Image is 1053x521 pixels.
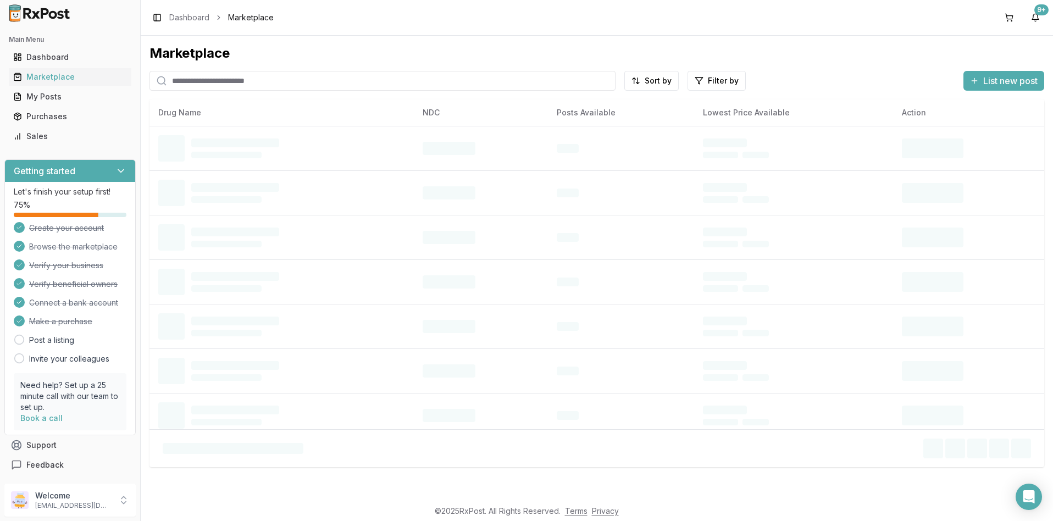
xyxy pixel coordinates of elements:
[4,128,136,145] button: Sales
[13,71,127,82] div: Marketplace
[35,490,112,501] p: Welcome
[29,316,92,327] span: Make a purchase
[4,455,136,475] button: Feedback
[169,12,274,23] nav: breadcrumb
[9,126,131,146] a: Sales
[13,131,127,142] div: Sales
[9,47,131,67] a: Dashboard
[708,75,739,86] span: Filter by
[35,501,112,510] p: [EMAIL_ADDRESS][DOMAIN_NAME]
[29,335,74,346] a: Post a listing
[13,111,127,122] div: Purchases
[11,491,29,509] img: User avatar
[13,52,127,63] div: Dashboard
[29,223,104,234] span: Create your account
[9,35,131,44] h2: Main Menu
[26,459,64,470] span: Feedback
[14,164,75,178] h3: Getting started
[1027,9,1044,26] button: 9+
[29,260,103,271] span: Verify your business
[548,99,694,126] th: Posts Available
[414,99,548,126] th: NDC
[13,91,127,102] div: My Posts
[4,4,75,22] img: RxPost Logo
[14,186,126,197] p: Let's finish your setup first!
[29,241,118,252] span: Browse the marketplace
[9,67,131,87] a: Marketplace
[29,279,118,290] span: Verify beneficial owners
[1016,484,1042,510] div: Open Intercom Messenger
[20,413,63,423] a: Book a call
[9,107,131,126] a: Purchases
[29,353,109,364] a: Invite your colleagues
[565,506,588,516] a: Terms
[1034,4,1049,15] div: 9+
[694,99,894,126] th: Lowest Price Available
[20,380,120,413] p: Need help? Set up a 25 minute call with our team to set up.
[624,71,679,91] button: Sort by
[688,71,746,91] button: Filter by
[149,99,414,126] th: Drug Name
[963,71,1044,91] button: List new post
[228,12,274,23] span: Marketplace
[169,12,209,23] a: Dashboard
[963,76,1044,87] a: List new post
[983,74,1038,87] span: List new post
[592,506,619,516] a: Privacy
[4,88,136,106] button: My Posts
[4,108,136,125] button: Purchases
[29,297,118,308] span: Connect a bank account
[4,68,136,86] button: Marketplace
[4,48,136,66] button: Dashboard
[645,75,672,86] span: Sort by
[9,87,131,107] a: My Posts
[149,45,1044,62] div: Marketplace
[893,99,1044,126] th: Action
[4,435,136,455] button: Support
[14,199,30,210] span: 75 %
